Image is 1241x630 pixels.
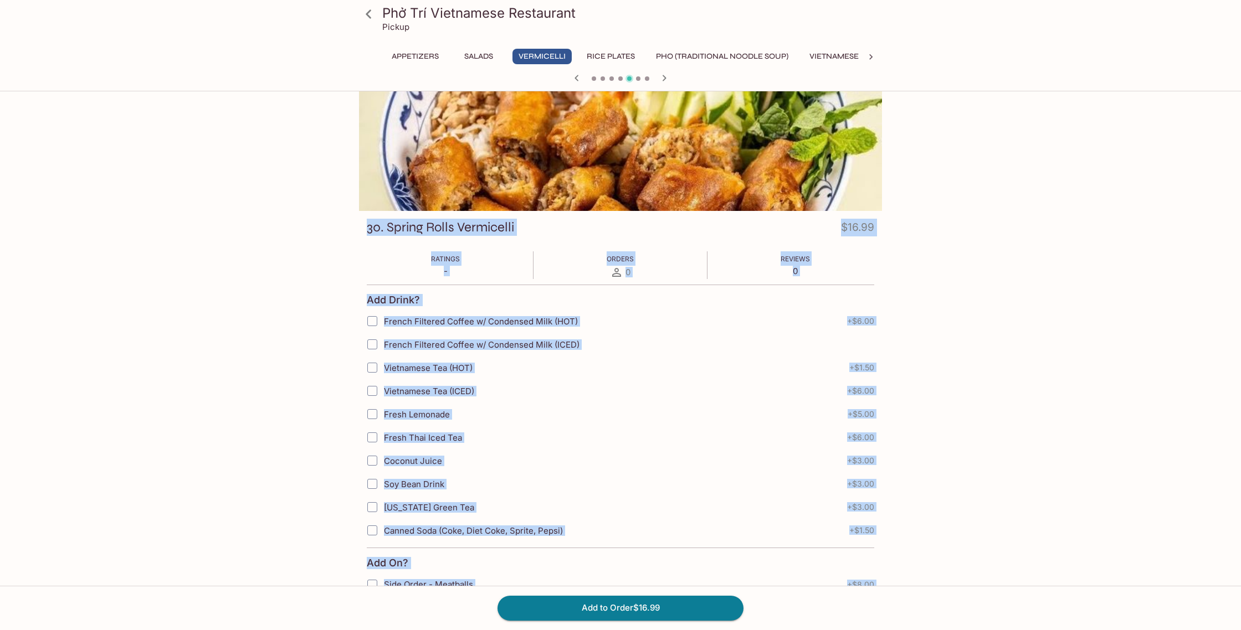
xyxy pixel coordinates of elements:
[849,526,874,535] span: + $1.50
[384,363,473,373] span: Vietnamese Tea (HOT)
[847,479,874,488] span: + $3.00
[847,503,874,512] span: + $3.00
[847,433,874,442] span: + $6.00
[847,386,874,395] span: + $6.00
[498,596,743,620] button: Add to Order$16.99
[384,316,578,327] span: French Filtered Coffee w/ Condensed Milk (HOT)
[847,580,874,589] span: + $8.00
[847,317,874,326] span: + $6.00
[384,502,474,513] span: [US_STATE] Green Tea
[454,49,504,64] button: Salads
[367,294,420,306] h4: Add Drink?
[625,267,630,277] span: 0
[841,219,874,240] h4: $16.99
[384,525,563,536] span: Canned Soda (Coke, Diet Coke, Sprite, Pepsi)
[607,255,634,263] span: Orders
[359,64,882,211] div: 30. Spring Rolls Vermicelli
[386,49,445,64] button: Appetizers
[367,219,514,236] h3: 30. Spring Rolls Vermicelli
[781,266,810,276] p: 0
[384,479,444,489] span: Soy Bean Drink
[512,49,572,64] button: Vermicelli
[384,579,473,590] span: Side Order - Meatballs
[367,557,408,569] h4: Add On?
[384,339,580,350] span: French Filtered Coffee w/ Condensed Milk (ICED)
[581,49,641,64] button: Rice Plates
[382,22,409,32] p: Pickup
[431,266,460,276] p: -
[382,4,878,22] h3: Phở Trí Vietnamese Restaurant
[849,363,874,372] span: + $1.50
[384,456,442,466] span: Coconut Juice
[803,49,920,64] button: Vietnamese Sandwiches
[847,456,874,465] span: + $3.00
[848,410,874,419] span: + $5.00
[384,386,474,396] span: Vietnamese Tea (ICED)
[781,255,810,263] span: Reviews
[650,49,794,64] button: Pho (Traditional Noodle Soup)
[431,255,460,263] span: Ratings
[384,409,450,420] span: Fresh Lemonade
[384,432,462,443] span: Fresh Thai Iced Tea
